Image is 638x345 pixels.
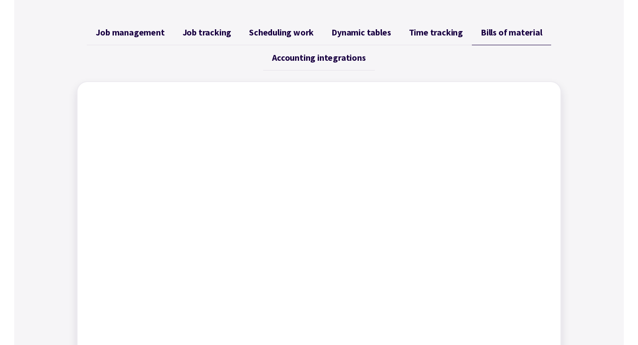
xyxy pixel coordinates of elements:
span: Job management [96,27,164,38]
span: Time tracking [409,27,463,38]
span: Scheduling work [249,27,314,38]
span: Job tracking [183,27,232,38]
iframe: Chat Widget [483,249,638,345]
span: Dynamic tables [331,27,391,38]
span: Bills of material [481,27,542,38]
span: Accounting integrations [272,52,366,63]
